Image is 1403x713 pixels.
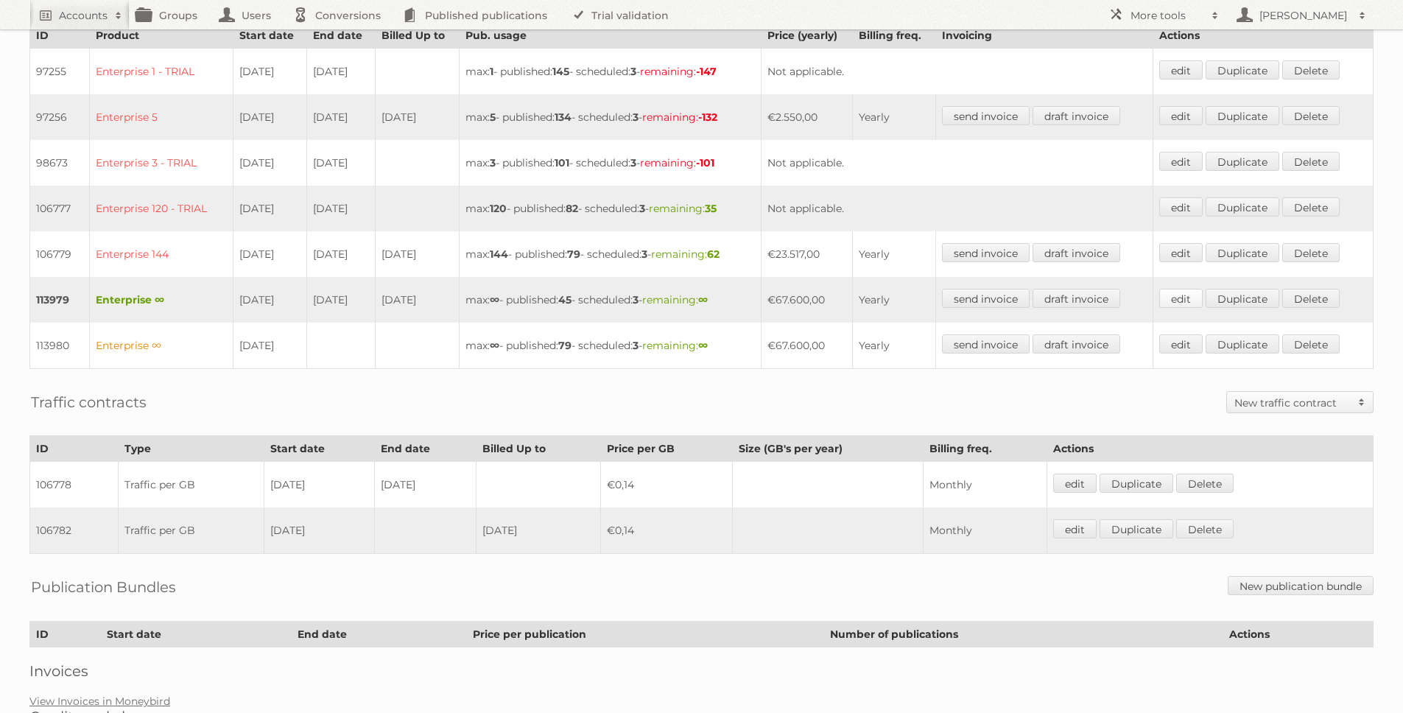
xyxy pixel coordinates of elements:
[1176,519,1234,538] a: Delete
[567,247,580,261] strong: 79
[639,202,645,215] strong: 3
[264,507,374,554] td: [DATE]
[29,662,1374,680] h2: Invoices
[89,323,233,369] td: Enterprise ∞
[30,436,119,462] th: ID
[307,186,376,231] td: [DATE]
[705,202,717,215] strong: 35
[376,23,460,49] th: Billed Up to
[31,391,147,413] h2: Traffic contracts
[1206,152,1279,171] a: Duplicate
[490,110,496,124] strong: 5
[307,277,376,323] td: [DATE]
[89,277,233,323] td: Enterprise ∞
[707,247,720,261] strong: 62
[566,202,578,215] strong: 82
[89,140,233,186] td: Enterprise 3 - TRIAL
[761,231,852,277] td: €23.517,00
[761,323,852,369] td: €67.600,00
[630,65,636,78] strong: 3
[852,94,935,140] td: Yearly
[1282,152,1340,171] a: Delete
[490,156,496,169] strong: 3
[698,339,708,352] strong: ∞
[233,94,307,140] td: [DATE]
[942,243,1030,262] a: send invoice
[374,462,476,508] td: [DATE]
[761,49,1153,95] td: Not applicable.
[1228,576,1374,595] a: New publication bundle
[460,231,762,277] td: max: - published: - scheduled: -
[558,293,572,306] strong: 45
[761,140,1153,186] td: Not applicable.
[376,231,460,277] td: [DATE]
[1131,8,1204,23] h2: More tools
[59,8,108,23] h2: Accounts
[460,277,762,323] td: max: - published: - scheduled: -
[649,202,717,215] span: remaining:
[460,23,762,49] th: Pub. usage
[1033,243,1120,262] a: draft invoice
[1159,289,1203,308] a: edit
[640,156,714,169] span: remaining:
[460,323,762,369] td: max: - published: - scheduled: -
[600,507,732,554] td: €0,14
[633,339,639,352] strong: 3
[30,462,119,508] td: 106778
[233,231,307,277] td: [DATE]
[924,436,1047,462] th: Billing freq.
[761,277,852,323] td: €67.600,00
[89,186,233,231] td: Enterprise 120 - TRIAL
[600,436,732,462] th: Price per GB
[476,436,600,462] th: Billed Up to
[1047,436,1373,462] th: Actions
[118,436,264,462] th: Type
[118,462,264,508] td: Traffic per GB
[89,23,233,49] th: Product
[1206,60,1279,80] a: Duplicate
[852,23,935,49] th: Billing freq.
[30,140,90,186] td: 98673
[476,507,600,554] td: [DATE]
[942,106,1030,125] a: send invoice
[89,94,233,140] td: Enterprise 5
[30,622,101,647] th: ID
[490,65,493,78] strong: 1
[1053,474,1097,493] a: edit
[630,156,636,169] strong: 3
[376,277,460,323] td: [DATE]
[29,695,170,708] a: View Invoices in Moneybird
[118,507,264,554] td: Traffic per GB
[1033,289,1120,308] a: draft invoice
[490,293,499,306] strong: ∞
[30,23,90,49] th: ID
[233,323,307,369] td: [DATE]
[490,202,507,215] strong: 120
[307,231,376,277] td: [DATE]
[1282,243,1340,262] a: Delete
[1234,396,1351,410] h2: New traffic contract
[233,140,307,186] td: [DATE]
[1206,334,1279,354] a: Duplicate
[264,436,374,462] th: Start date
[942,334,1030,354] a: send invoice
[466,622,823,647] th: Price per publication
[1206,243,1279,262] a: Duplicate
[1053,519,1097,538] a: edit
[1256,8,1351,23] h2: [PERSON_NAME]
[1227,392,1373,412] a: New traffic contract
[233,23,307,49] th: Start date
[1176,474,1234,493] a: Delete
[1033,334,1120,354] a: draft invoice
[460,140,762,186] td: max: - published: - scheduled: -
[307,140,376,186] td: [DATE]
[642,110,717,124] span: remaining:
[924,462,1047,508] td: Monthly
[490,339,499,352] strong: ∞
[376,94,460,140] td: [DATE]
[30,507,119,554] td: 106782
[1206,106,1279,125] a: Duplicate
[732,436,923,462] th: Size (GB's per year)
[823,622,1223,647] th: Number of publications
[852,277,935,323] td: Yearly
